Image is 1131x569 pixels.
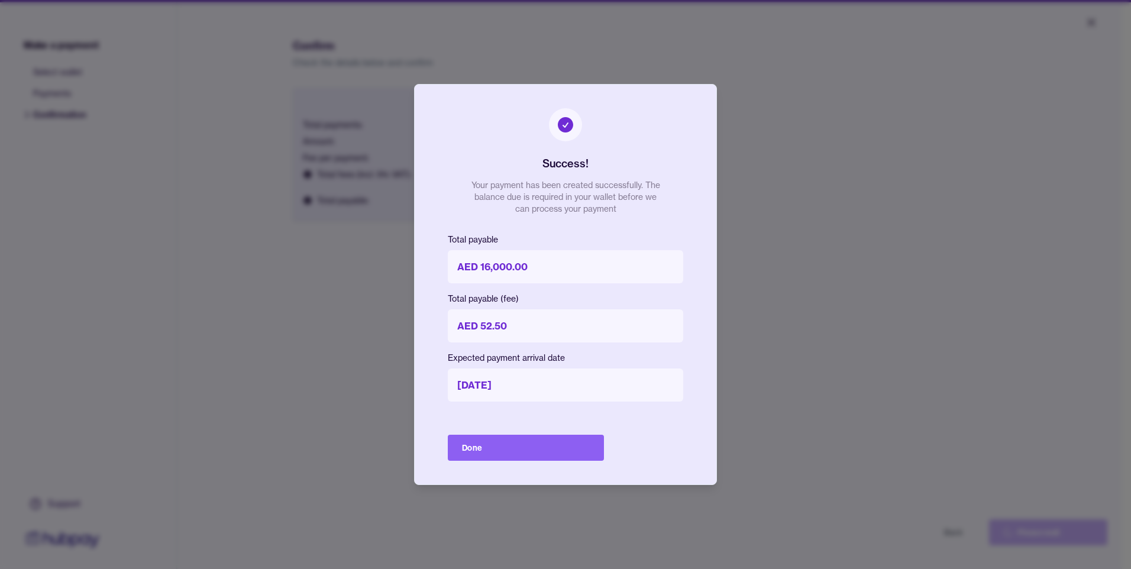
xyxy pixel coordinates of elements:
[448,368,683,402] p: [DATE]
[448,352,683,364] p: Expected payment arrival date
[448,309,683,342] p: AED 52.50
[448,293,683,305] p: Total payable (fee)
[448,435,604,461] button: Done
[448,234,683,245] p: Total payable
[542,156,589,172] h2: Success!
[471,179,660,215] p: Your payment has been created successfully. The balance due is required in your wallet before we ...
[448,250,683,283] p: AED 16,000.00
